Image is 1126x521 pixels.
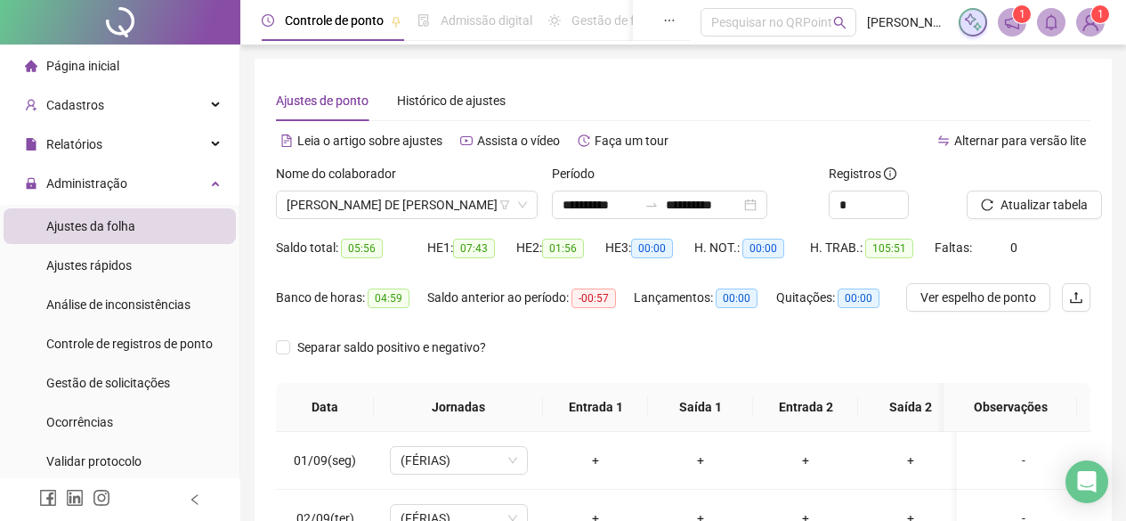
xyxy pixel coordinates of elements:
[920,288,1036,307] span: Ver espelho de ponto
[605,238,694,258] div: HE 3:
[25,60,37,72] span: home
[578,134,590,147] span: history
[397,94,506,108] span: Histórico de ajustes
[93,489,110,507] span: instagram
[663,14,676,27] span: ellipsis
[981,199,993,211] span: reload
[276,164,408,183] label: Nome do colaborador
[280,134,293,147] span: file-text
[906,283,1050,312] button: Ver espelho de ponto
[285,13,384,28] span: Controle de ponto
[294,453,356,468] span: 01/09(seg)
[46,137,102,151] span: Relatórios
[935,240,975,255] span: Faltas:
[865,239,913,258] span: 105:51
[477,134,560,148] span: Assista o vídeo
[634,288,776,308] div: Lançamentos:
[287,191,527,218] span: REBECA DE JESUS SOUZA
[276,238,427,258] div: Saldo total:
[644,198,659,212] span: to
[517,199,528,210] span: down
[1069,290,1083,305] span: upload
[742,239,784,258] span: 00:00
[1010,240,1017,255] span: 0
[516,238,605,258] div: HE 2:
[66,489,84,507] span: linkedin
[276,288,427,308] div: Banco de horas:
[963,12,983,32] img: sparkle-icon.fc2bf0ac1784a2077858766a79e2daf3.svg
[46,415,113,429] span: Ocorrências
[427,238,516,258] div: HE 1:
[1065,460,1108,503] div: Open Intercom Messenger
[460,134,473,147] span: youtube
[25,138,37,151] span: file
[753,383,858,432] th: Entrada 2
[716,289,757,308] span: 00:00
[571,13,661,28] span: Gestão de férias
[810,238,935,258] div: H. TRAB.:
[829,164,896,183] span: Registros
[954,134,1086,148] span: Alternar para versão lite
[276,383,374,432] th: Data
[543,383,648,432] th: Entrada 1
[1098,8,1104,20] span: 1
[441,13,532,28] span: Admissão digital
[46,59,119,73] span: Página inicial
[1019,8,1025,20] span: 1
[648,383,753,432] th: Saída 1
[833,16,847,29] span: search
[1043,14,1059,30] span: bell
[958,397,1063,417] span: Observações
[542,239,584,258] span: 01:56
[838,289,879,308] span: 00:00
[884,167,896,180] span: info-circle
[276,94,369,108] span: Ajustes de ponto
[46,376,170,390] span: Gestão de solicitações
[937,134,950,147] span: swap
[967,191,1102,219] button: Atualizar tabela
[46,219,135,233] span: Ajustes da folha
[499,199,510,210] span: filter
[552,164,606,183] label: Período
[417,14,430,27] span: file-done
[571,289,616,308] span: -00:57
[39,489,57,507] span: facebook
[1091,5,1109,23] sup: Atualize o seu contato no menu Meus Dados
[662,451,739,470] div: +
[557,451,634,470] div: +
[46,98,104,112] span: Cadastros
[548,14,561,27] span: sun
[401,447,517,474] span: (FÉRIAS)
[867,12,948,32] span: [PERSON_NAME]’S FASHION
[872,451,949,470] div: +
[427,288,634,308] div: Saldo anterior ao período:
[46,454,142,468] span: Validar protocolo
[341,239,383,258] span: 05:56
[694,238,810,258] div: H. NOT.:
[46,258,132,273] span: Ajustes rápidos
[189,493,201,506] span: left
[631,239,673,258] span: 00:00
[767,451,844,470] div: +
[25,177,37,190] span: lock
[776,288,901,308] div: Quitações:
[290,338,493,357] span: Separar saldo positivo e negativo?
[1013,5,1031,23] sup: 1
[368,289,409,308] span: 04:59
[1000,195,1088,215] span: Atualizar tabela
[595,134,668,148] span: Faça um tour
[391,16,401,27] span: pushpin
[46,176,127,191] span: Administração
[46,337,213,351] span: Controle de registros de ponto
[374,383,543,432] th: Jornadas
[644,198,659,212] span: swap-right
[1077,9,1104,36] img: 73136
[971,451,1076,470] div: -
[25,99,37,111] span: user-add
[944,383,1077,432] th: Observações
[858,383,963,432] th: Saída 2
[1004,14,1020,30] span: notification
[262,14,274,27] span: clock-circle
[46,297,190,312] span: Análise de inconsistências
[453,239,495,258] span: 07:43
